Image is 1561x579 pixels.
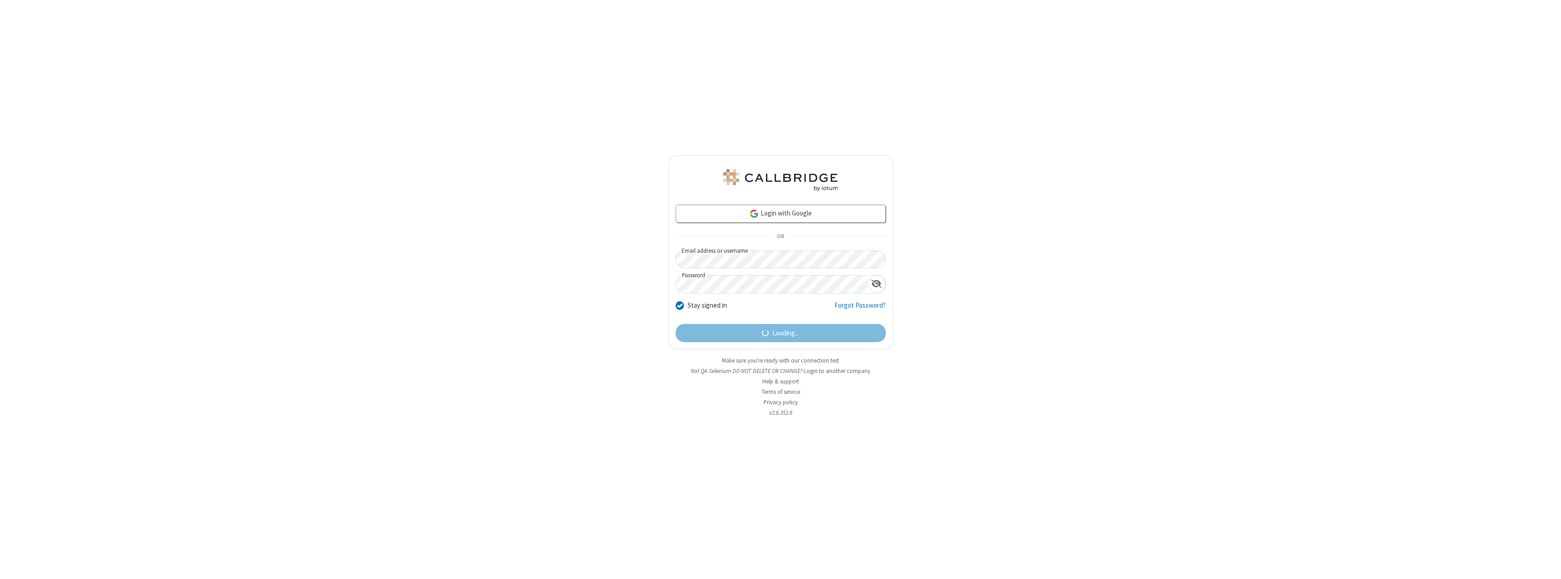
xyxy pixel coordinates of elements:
[868,275,885,292] div: Show password
[668,367,893,375] li: Not QA Selenium DO NOT DELETE OR CHANGE?
[668,408,893,417] li: v2.6.352.6
[804,367,870,375] button: Login to another company
[772,328,799,339] span: Loading...
[676,250,886,268] input: Email address or username
[676,275,868,293] input: Password
[761,388,800,396] a: Terms of service
[722,169,839,191] img: QA Selenium DO NOT DELETE OR CHANGE
[722,357,839,364] a: Make sure you're ready with our connection test
[764,398,798,406] a: Privacy policy
[687,300,727,311] label: Stay signed in
[676,324,886,342] button: Loading...
[834,300,886,318] a: Forgot Password?
[749,209,759,219] img: google-icon.png
[676,205,886,223] a: Login with Google
[773,231,788,243] span: OR
[762,378,799,385] a: Help & support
